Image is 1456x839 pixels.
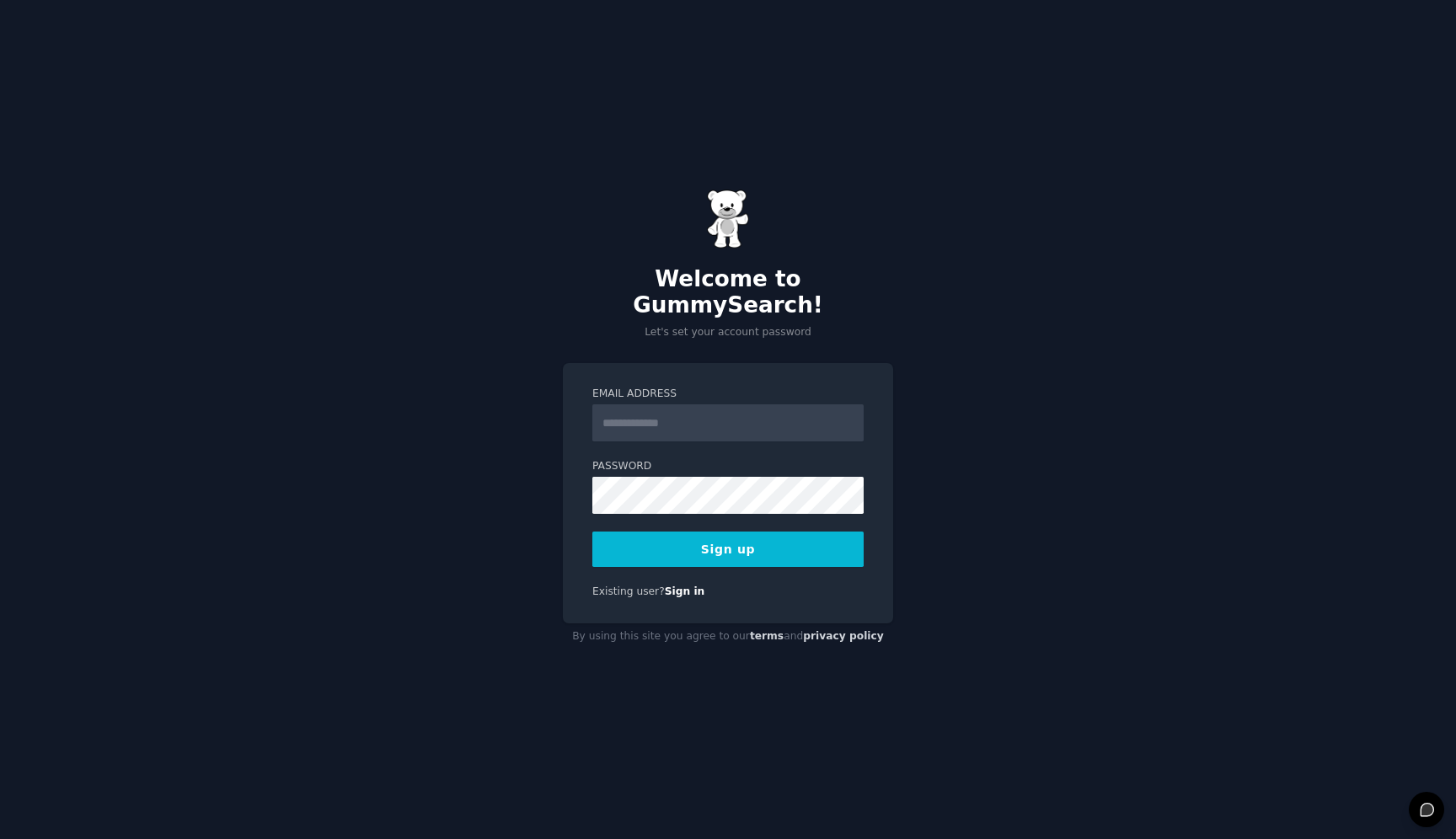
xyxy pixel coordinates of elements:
p: Let's set your account password [563,325,893,340]
img: Gummy Bear [707,190,749,248]
button: Sign up [592,532,864,567]
a: privacy policy [803,630,884,642]
label: Email Address [592,387,864,402]
span: Existing user? [592,585,665,597]
a: terms [750,630,784,642]
label: Password [592,459,864,474]
a: Sign in [665,585,705,597]
h2: Welcome to GummySearch! [563,266,893,319]
div: By using this site you agree to our and [563,623,893,650]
